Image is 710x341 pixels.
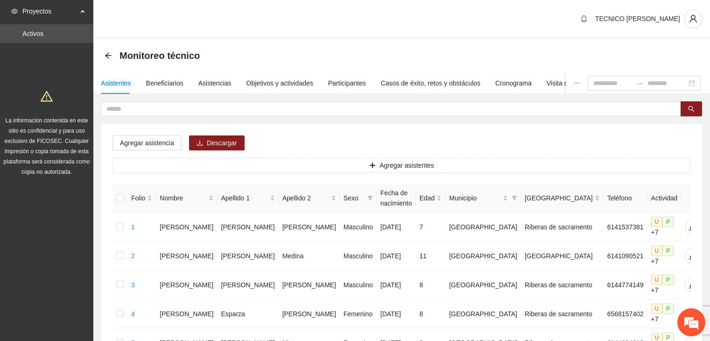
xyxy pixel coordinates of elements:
[525,193,593,203] span: [GEOGRAPHIC_DATA]
[604,270,647,299] td: 6144774149
[218,270,279,299] td: [PERSON_NAME]
[651,275,663,285] span: U
[156,299,217,328] td: [PERSON_NAME]
[131,310,135,318] a: 4
[131,193,145,203] span: Folio
[445,213,521,242] td: [GEOGRAPHIC_DATA]
[198,78,232,88] div: Asistencias
[512,195,517,201] span: filter
[445,299,521,328] td: [GEOGRAPHIC_DATA]
[681,101,702,116] button: search
[445,242,521,270] td: [GEOGRAPHIC_DATA]
[636,79,644,87] span: swap-right
[207,138,237,148] span: Descargar
[688,106,695,113] span: search
[218,242,279,270] td: [PERSON_NAME]
[377,213,416,242] td: [DATE]
[156,270,217,299] td: [PERSON_NAME]
[576,11,591,26] button: bell
[651,304,663,314] span: U
[22,2,77,21] span: Proyectos
[685,252,699,260] span: edit
[651,217,663,227] span: U
[495,78,532,88] div: Cronograma
[566,72,588,94] button: ellipsis
[367,195,373,201] span: filter
[377,242,416,270] td: [DATE]
[218,213,279,242] td: [PERSON_NAME]
[647,242,682,270] td: +7
[510,191,519,205] span: filter
[416,213,446,242] td: 7
[685,223,699,231] span: edit
[279,299,340,328] td: [PERSON_NAME]
[156,184,217,213] th: Nombre
[221,193,268,203] span: Apellido 1
[647,270,682,299] td: +7
[521,184,604,213] th: Colonia
[246,78,313,88] div: Objetivos y actividades
[131,223,135,231] a: 1
[684,14,702,23] span: user
[279,270,340,299] td: [PERSON_NAME]
[131,252,135,260] a: 2
[595,15,680,22] span: TECNICO [PERSON_NAME]
[328,78,366,88] div: Participantes
[574,80,580,86] span: ellipsis
[377,270,416,299] td: [DATE]
[279,242,340,270] td: Medina
[647,184,682,213] th: Actividad
[684,9,703,28] button: user
[340,299,377,328] td: Femenino
[662,217,674,227] span: P
[156,242,217,270] td: [PERSON_NAME]
[156,213,217,242] td: [PERSON_NAME]
[651,246,663,256] span: U
[105,52,112,60] div: Back
[685,277,700,292] button: edit
[647,213,682,242] td: +7
[445,270,521,299] td: [GEOGRAPHIC_DATA]
[445,184,521,213] th: Municipio
[521,270,604,299] td: Riberas de sacramento
[604,242,647,270] td: 6141090521
[120,138,174,148] span: Agregar asistencia
[380,160,434,170] span: Agregar asistentes
[685,281,699,289] span: edit
[521,299,604,328] td: Riberas de sacramento
[41,90,53,102] span: warning
[604,184,647,213] th: Teléfono
[340,270,377,299] td: Masculino
[4,117,90,175] span: La información contenida en este sitio es confidencial y para uso exclusivo de FICOSEC. Cualquier...
[344,193,364,203] span: Sexo
[521,213,604,242] td: Riberas de sacramento
[369,162,376,170] span: plus
[662,246,674,256] span: P
[160,193,206,203] span: Nombre
[127,184,156,213] th: Folio
[279,213,340,242] td: [PERSON_NAME]
[636,79,644,87] span: to
[662,304,674,314] span: P
[381,78,480,88] div: Casos de éxito, retos y obstáculos
[218,184,279,213] th: Apellido 1
[120,48,200,63] span: Monitoreo técnico
[366,191,375,205] span: filter
[420,193,435,203] span: Edad
[279,184,340,213] th: Apellido 2
[685,249,700,263] button: edit
[131,281,135,289] a: 3
[197,140,203,147] span: download
[547,78,634,88] div: Visita de campo y entregables
[377,184,416,213] th: Fecha de nacimiento
[449,193,501,203] span: Municipio
[101,78,131,88] div: Asistentes
[282,193,329,203] span: Apellido 2
[112,135,182,150] button: Agregar asistencia
[416,270,446,299] td: 8
[416,184,446,213] th: Edad
[416,242,446,270] td: 11
[189,135,245,150] button: downloadDescargar
[521,242,604,270] td: [GEOGRAPHIC_DATA]
[11,8,18,14] span: eye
